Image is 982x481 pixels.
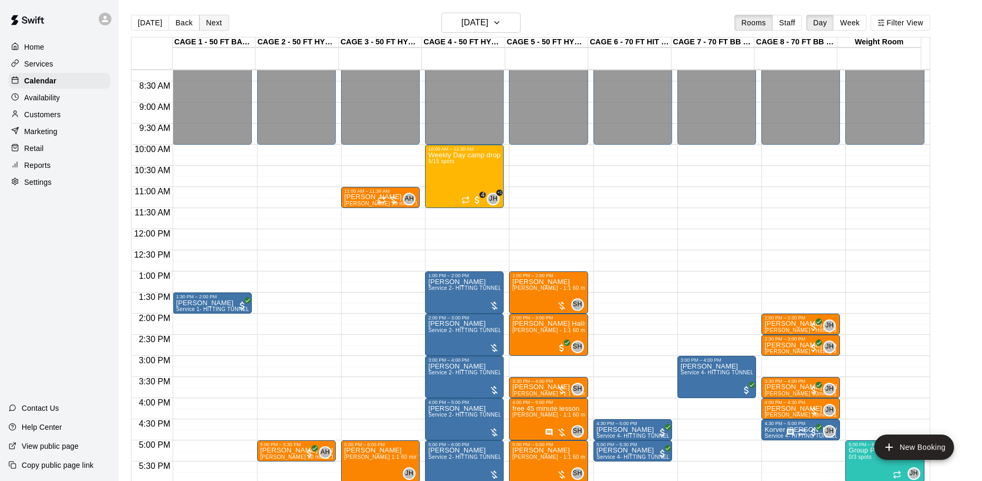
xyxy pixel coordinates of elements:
div: 10:00 AM – 11:30 AM [428,146,501,152]
p: Contact Us [22,403,59,413]
span: Service 4- HITTING TUNNEL RENTAL - 70ft Baseball [597,433,731,439]
span: Scott Hairston [575,298,584,311]
span: Andrew Haley [407,193,416,205]
span: +1 [496,190,503,196]
div: CAGE 5 - 50 FT HYBRID SB/BB [505,37,588,48]
a: Marketing [8,124,110,139]
p: View public page [22,441,79,451]
button: Week [833,15,866,31]
button: Day [806,15,834,31]
span: JH [826,320,834,331]
div: CAGE 6 - 70 FT HIT TRAX [588,37,671,48]
a: Retail [8,140,110,156]
div: 4:00 PM – 5:00 PM: free 45 minute lesson [509,398,588,440]
p: Services [24,59,53,69]
span: 11:30 AM [132,208,173,217]
h6: [DATE] [461,15,488,30]
span: Service 4- HITTING TUNNEL RENTAL - 70ft Baseball [764,433,899,439]
span: SH [573,342,582,352]
div: 2:30 PM – 3:00 PM [764,336,837,342]
svg: Has notes [545,428,553,437]
div: Weight Room [837,37,920,48]
div: 4:00 PM – 5:00 PM [512,400,584,405]
span: 1:30 PM [136,293,173,301]
p: Marketing [24,126,58,137]
span: John Havird & 1 other [491,193,499,205]
span: Scott Hairston [575,425,584,438]
div: Scott Hairston [571,467,584,480]
p: Settings [24,177,52,187]
span: 5/15 spots filled [428,158,454,164]
div: 2:00 PM – 3:00 PM [428,315,501,320]
div: 4:00 PM – 4:30 PM [764,400,837,405]
span: John Havird [827,425,836,438]
span: 3:00 PM [136,356,173,365]
div: John Havird [487,193,499,205]
span: [PERSON_NAME] - 1:1 60 min Baseball Hitting instruction [512,454,658,460]
svg: Has notes [786,428,795,437]
button: Back [168,15,200,31]
span: 10:30 AM [132,166,173,175]
span: Service 2- HITTING TUNNEL RENTAL - 50ft Baseball [428,370,562,375]
span: Service 4- HITTING TUNNEL RENTAL - 70ft Baseball [681,370,815,375]
span: JH [826,426,834,437]
span: [PERSON_NAME] 30 min 1:1 baseball hitting / fielding / pitching lessons [260,454,442,460]
p: Availability [24,92,60,103]
div: Scott Hairston [571,425,584,438]
span: 4:30 PM [136,419,173,428]
p: Retail [24,143,44,154]
span: [PERSON_NAME] - 1:1 60 min Baseball Hitting instruction [512,285,658,291]
span: 3:30 PM [136,377,173,386]
div: 4:00 PM – 4:30 PM: John Havird 30min 1:1 pitching Lesson (ages under 10yrs old) [761,398,840,419]
div: 4:30 PM – 5:00 PM: Service 4- HITTING TUNNEL RENTAL - 70ft Baseball [761,419,840,440]
button: Staff [772,15,802,31]
span: JH [826,405,834,416]
span: All customers have paid [237,300,248,311]
a: Reports [8,157,110,173]
div: 1:00 PM – 2:00 PM [428,273,501,278]
div: 4:00 PM – 5:00 PM [428,400,501,405]
button: Filter View [871,15,930,31]
div: John Havird [823,319,836,332]
div: 5:00 PM – 6:00 PM [344,442,417,447]
span: [PERSON_NAME] 1:1 60 min. pitching Lesson [344,454,460,460]
div: 5:00 PM – 6:00 PM [848,442,921,447]
span: 10:00 AM [132,145,173,154]
span: All customers have paid [741,385,752,395]
span: JH [910,468,918,479]
span: Recurring event [893,470,901,479]
span: Service 2- HITTING TUNNEL RENTAL - 50ft Baseball [428,412,562,418]
span: John Havird [827,383,836,395]
a: Services [8,56,110,72]
div: 1:30 PM – 2:00 PM: Mykah Vizinau [173,293,251,314]
div: 1:00 PM – 2:00 PM: Scott Hairston - 1:1 60 min Baseball Hitting instruction [509,271,588,314]
div: John Havird [823,425,836,438]
span: [PERSON_NAME] 30min 1:1 pitching Lesson (ages under [DEMOGRAPHIC_DATA]) [764,412,975,418]
span: AH [404,194,413,204]
div: 2:00 PM – 2:30 PM: Carson Hooks [761,314,840,335]
span: 2:30 PM [136,335,173,344]
span: 4 [479,192,486,198]
div: CAGE 1 - 50 FT BASEBALL w/ Auto Feeder [173,37,256,48]
div: 3:00 PM – 4:00 PM [681,357,753,363]
span: Andrew Haley [323,446,332,459]
div: 5:00 PM – 5:30 PM [597,442,669,447]
button: add [874,435,954,460]
span: John Havird [827,404,836,417]
span: All customers have paid [808,385,819,395]
span: [PERSON_NAME] - Hitting 30min 1:1 instruction [764,327,886,333]
a: Settings [8,174,110,190]
span: [PERSON_NAME] 30min 1:1 pitching Lesson (ages under [DEMOGRAPHIC_DATA]) [764,391,975,397]
div: 3:00 PM – 4:00 PM [428,357,501,363]
p: Home [24,42,44,52]
div: John Havird [823,341,836,353]
span: John Havird [827,341,836,353]
span: Service 2- HITTING TUNNEL RENTAL - 50ft Baseball [428,285,562,291]
div: CAGE 8 - 70 FT BB (w/ pitching mound) [754,37,837,48]
div: 10:00 AM – 11:30 AM: Weekly Day camp drop in session - Monday / Wednesday / Friday's [425,145,504,208]
span: 4 / 5 customers have paid [472,195,483,205]
span: SH [573,468,582,479]
span: [PERSON_NAME] 30 min 1:1 baseball hitting / fielding / pitching lessons [344,201,526,206]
